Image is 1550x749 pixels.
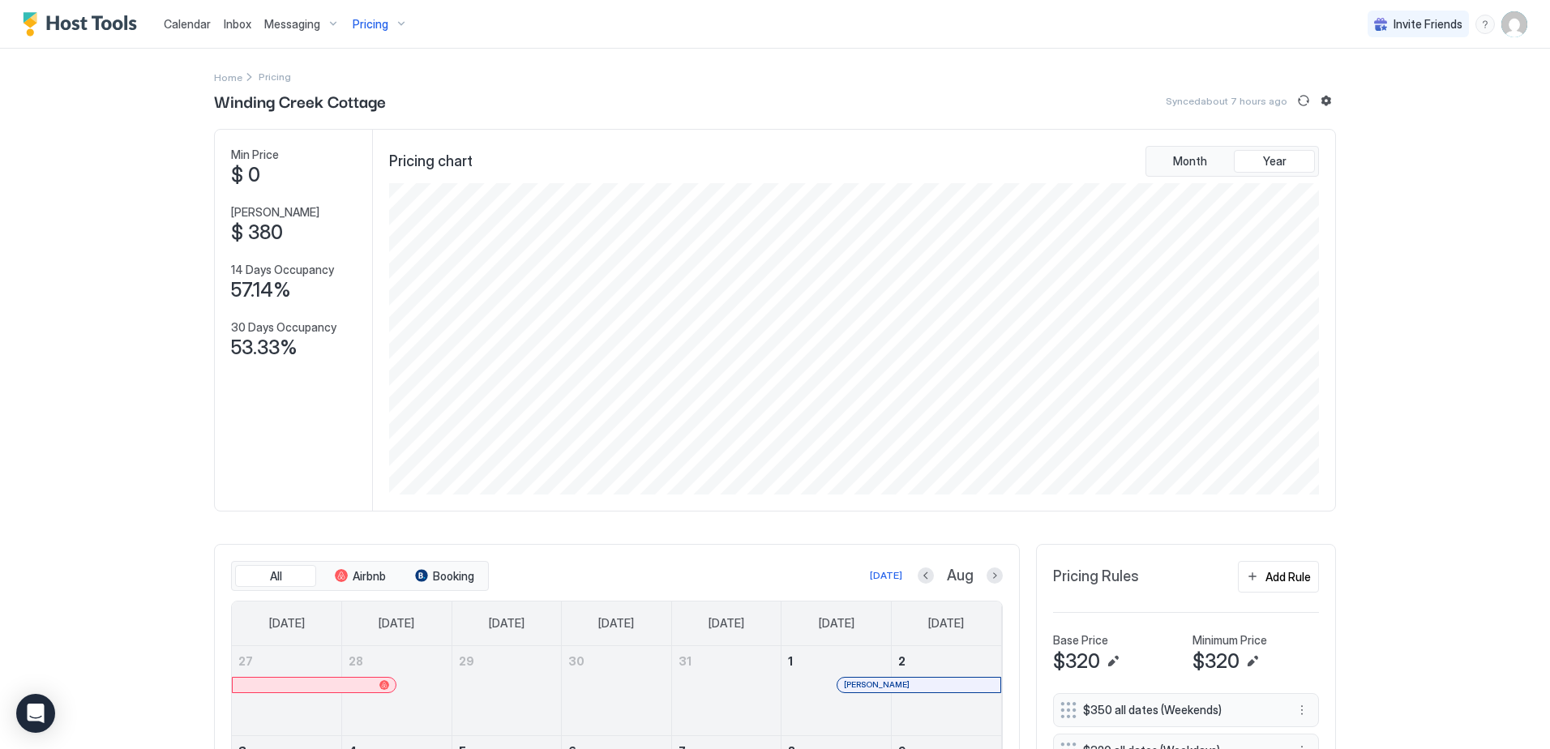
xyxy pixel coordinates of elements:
[253,601,321,645] a: Sunday
[671,646,781,736] td: July 31, 2025
[214,88,386,113] span: Winding Creek Cottage
[231,561,489,592] div: tab-group
[1145,146,1319,177] div: tab-group
[259,71,291,83] span: Breadcrumb
[231,220,283,245] span: $ 380
[1234,150,1315,173] button: Year
[1292,700,1312,720] div: menu
[562,646,671,676] a: July 30, 2025
[867,566,905,585] button: [DATE]
[231,148,279,162] span: Min Price
[918,567,934,584] button: Previous month
[582,601,650,645] a: Wednesday
[404,565,485,588] button: Booking
[214,68,242,85] div: Breadcrumb
[349,654,363,668] span: 28
[1053,633,1108,648] span: Base Price
[781,646,892,736] td: August 1, 2025
[342,646,452,676] a: July 28, 2025
[1083,703,1276,717] span: $350 all dates (Weekends)
[692,601,760,645] a: Thursday
[844,679,994,690] div: [PERSON_NAME]
[319,565,400,588] button: Airbnb
[1475,15,1495,34] div: menu
[803,601,871,645] a: Friday
[1394,17,1462,32] span: Invite Friends
[231,278,291,302] span: 57.14%
[562,646,672,736] td: July 30, 2025
[928,616,964,631] span: [DATE]
[473,601,541,645] a: Tuesday
[231,320,336,335] span: 30 Days Occupancy
[679,654,692,668] span: 31
[231,205,319,220] span: [PERSON_NAME]
[898,654,906,668] span: 2
[1103,652,1123,671] button: Edit
[870,568,902,583] div: [DATE]
[489,616,525,631] span: [DATE]
[1501,11,1527,37] div: User profile
[892,646,1001,676] a: August 2, 2025
[232,646,341,676] a: July 27, 2025
[214,68,242,85] a: Home
[709,616,744,631] span: [DATE]
[912,601,980,645] a: Saturday
[781,646,891,676] a: August 1, 2025
[459,654,474,668] span: 29
[1166,95,1287,107] span: Synced about 7 hours ago
[231,163,260,187] span: $ 0
[1317,91,1336,110] button: Listing settings
[342,646,452,736] td: July 28, 2025
[891,646,1001,736] td: August 2, 2025
[1265,568,1311,585] div: Add Rule
[1238,561,1319,593] button: Add Rule
[389,152,473,171] span: Pricing chart
[947,567,974,585] span: Aug
[1292,700,1312,720] button: More options
[1192,633,1267,648] span: Minimum Price
[987,567,1003,584] button: Next month
[452,646,562,676] a: July 29, 2025
[1263,154,1287,169] span: Year
[232,646,342,736] td: July 27, 2025
[231,263,334,277] span: 14 Days Occupancy
[269,616,305,631] span: [DATE]
[672,646,781,676] a: July 31, 2025
[164,15,211,32] a: Calendar
[23,12,144,36] a: Host Tools Logo
[238,654,253,668] span: 27
[568,654,584,668] span: 30
[164,17,211,31] span: Calendar
[433,569,474,584] span: Booking
[1053,649,1100,674] span: $320
[362,601,430,645] a: Monday
[270,569,282,584] span: All
[235,565,316,588] button: All
[264,17,320,32] span: Messaging
[16,694,55,733] div: Open Intercom Messenger
[353,569,386,584] span: Airbnb
[452,646,562,736] td: July 29, 2025
[1053,567,1139,586] span: Pricing Rules
[353,17,388,32] span: Pricing
[231,336,298,360] span: 53.33%
[1243,652,1262,671] button: Edit
[1294,91,1313,110] button: Sync prices
[844,679,910,690] span: [PERSON_NAME]
[819,616,854,631] span: [DATE]
[598,616,634,631] span: [DATE]
[788,654,793,668] span: 1
[224,15,251,32] a: Inbox
[379,616,414,631] span: [DATE]
[1150,150,1231,173] button: Month
[224,17,251,31] span: Inbox
[1192,649,1240,674] span: $320
[1173,154,1207,169] span: Month
[214,71,242,83] span: Home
